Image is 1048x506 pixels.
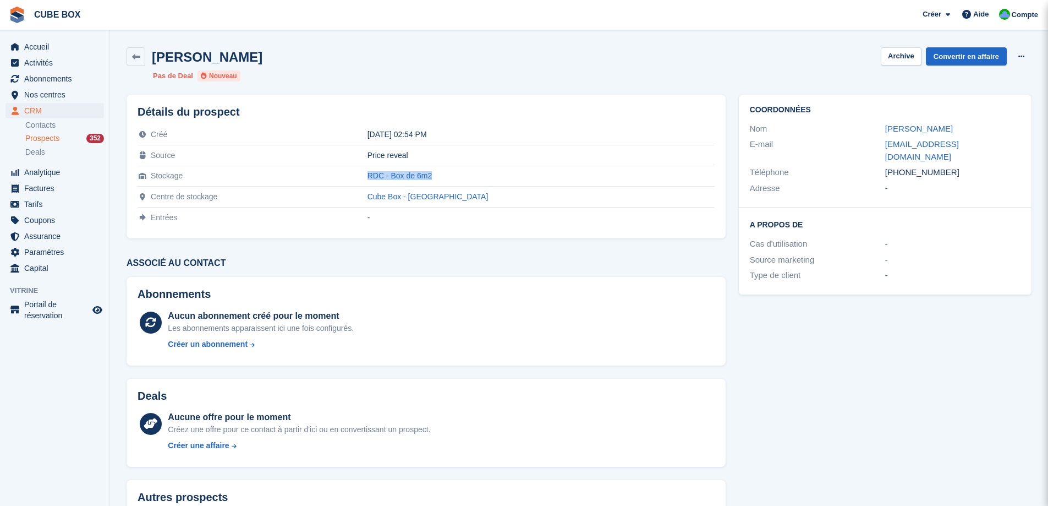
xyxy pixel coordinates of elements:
[367,171,432,180] a: RDC - Box de 6m2
[153,70,193,81] li: Pas de Deal
[750,238,885,251] div: Cas d'utilisation
[973,9,989,20] span: Aide
[25,120,104,130] a: Contacts
[6,299,104,321] a: menu
[6,39,104,55] a: menu
[25,146,104,158] a: Deals
[24,71,90,86] span: Abonnements
[881,47,921,66] button: Archive
[885,254,1020,266] div: -
[1012,9,1038,20] span: Compte
[6,197,104,212] a: menu
[750,106,1020,115] h2: Coordonnées
[138,106,715,118] h2: Détails du prospect
[6,103,104,118] a: menu
[885,124,953,133] a: [PERSON_NAME]
[885,166,1020,179] div: [PHONE_NUMBER]
[6,260,104,276] a: menu
[367,130,715,139] div: [DATE] 02:54 PM
[885,182,1020,195] div: -
[91,303,104,317] a: Boutique d'aperçu
[367,151,715,160] div: Price reveal
[9,7,25,23] img: stora-icon-8386f47178a22dfd0bd8f6a31ec36ba5ce8667c1dd55bd0f319d3a0aa187defe.svg
[6,244,104,260] a: menu
[24,87,90,102] span: Nos centres
[86,134,104,143] div: 352
[24,260,90,276] span: Capital
[6,87,104,102] a: menu
[999,9,1010,20] img: Cube Box
[168,411,430,424] div: Aucune offre pour le moment
[750,254,885,266] div: Source marketing
[6,165,104,180] a: menu
[138,390,167,402] h2: Deals
[750,138,885,163] div: E-mail
[6,181,104,196] a: menu
[168,323,354,334] div: Les abonnements apparaissent ici une fois configurés.
[750,166,885,179] div: Téléphone
[24,197,90,212] span: Tarifs
[885,269,1020,282] div: -
[197,70,240,81] li: Nouveau
[25,147,45,157] span: Deals
[127,258,726,268] h3: Associé au contact
[24,181,90,196] span: Factures
[138,288,715,301] h2: Abonnements
[24,244,90,260] span: Paramètres
[750,123,885,135] div: Nom
[367,213,715,222] div: -
[885,238,1020,251] div: -
[24,165,90,180] span: Analytique
[6,228,104,244] a: menu
[750,182,885,195] div: Adresse
[168,440,229,451] div: Créer une affaire
[885,139,959,161] a: [EMAIL_ADDRESS][DOMAIN_NAME]
[6,55,104,70] a: menu
[750,219,1020,230] h2: A propos de
[923,9,941,20] span: Créer
[168,309,354,323] div: Aucun abonnement créé pour le moment
[24,103,90,118] span: CRM
[151,192,217,201] span: Centre de stockage
[10,285,109,296] span: Vitrine
[367,192,489,201] a: Cube Box - [GEOGRAPHIC_DATA]
[24,299,90,321] span: Portail de réservation
[152,50,262,64] h2: [PERSON_NAME]
[24,39,90,55] span: Accueil
[151,213,177,222] span: Entrées
[30,6,85,24] a: CUBE BOX
[151,130,167,139] span: Créé
[750,269,885,282] div: Type de client
[168,440,430,451] a: Créer une affaire
[926,47,1007,66] a: Convertir en affaire
[138,491,228,504] h2: Autres prospects
[24,228,90,244] span: Assurance
[168,339,354,350] a: Créer un abonnement
[6,213,104,228] a: menu
[151,171,183,180] span: Stockage
[24,55,90,70] span: Activités
[25,133,59,144] span: Prospects
[6,71,104,86] a: menu
[25,133,104,144] a: Prospects 352
[168,424,430,436] div: Créez une offre pour ce contact à partir d'ici ou en convertissant un prospect.
[24,213,90,228] span: Coupons
[151,151,175,160] span: Source
[168,339,248,350] div: Créer un abonnement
